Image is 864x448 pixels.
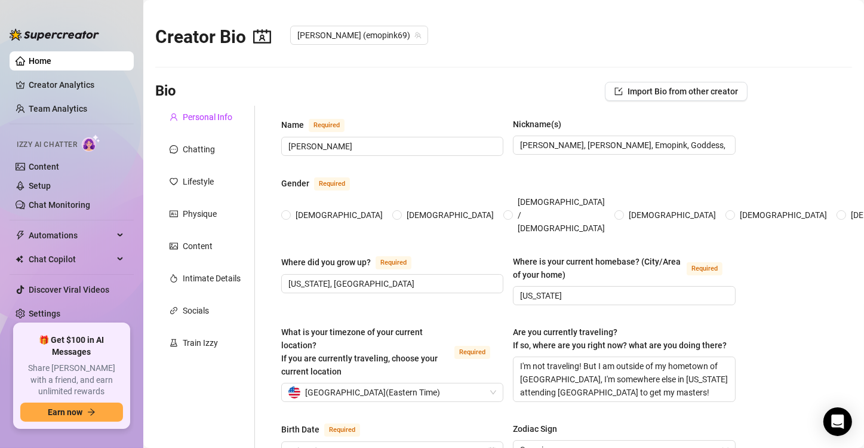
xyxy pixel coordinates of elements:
[735,208,832,222] span: [DEMOGRAPHIC_DATA]
[281,177,309,190] div: Gender
[29,200,90,210] a: Chat Monitoring
[48,407,82,417] span: Earn now
[183,336,218,349] div: Train Izzy
[513,422,557,435] div: Zodiac Sign
[253,27,271,45] span: contacts
[514,357,734,401] textarea: I'm not traveling! But I am outside of my hometown of [GEOGRAPHIC_DATA], I'm somewhere else in [U...
[183,111,232,124] div: Personal Info
[183,175,214,188] div: Lifestyle
[513,195,610,235] span: [DEMOGRAPHIC_DATA] / [DEMOGRAPHIC_DATA]
[281,423,319,436] div: Birth Date
[324,424,360,437] span: Required
[170,242,178,250] span: picture
[281,118,304,131] div: Name
[281,118,358,132] label: Name
[281,256,371,269] div: Where did you grow up?
[183,272,241,285] div: Intimate Details
[170,306,178,315] span: link
[309,119,345,132] span: Required
[628,87,738,96] span: Import Bio from other creator
[170,210,178,218] span: idcard
[29,104,87,113] a: Team Analytics
[513,422,565,435] label: Zodiac Sign
[513,118,561,131] div: Nickname(s)
[288,386,300,398] img: us
[183,304,209,317] div: Socials
[82,134,100,152] img: AI Chatter
[20,403,123,422] button: Earn nowarrow-right
[414,32,422,39] span: team
[305,383,440,401] span: [GEOGRAPHIC_DATA] ( Eastern Time )
[520,289,725,302] input: Where is your current homebase? (City/Area of your home)
[454,346,490,359] span: Required
[170,145,178,154] span: message
[513,255,681,281] div: Where is your current homebase? (City/Area of your home)
[314,177,350,191] span: Required
[291,208,388,222] span: [DEMOGRAPHIC_DATA]
[513,255,735,281] label: Where is your current homebase? (City/Area of your home)
[155,82,176,101] h3: Bio
[513,327,727,350] span: Are you currently traveling? If so, where are you right now? what are you doing there?
[823,407,852,436] div: Open Intercom Messenger
[10,29,99,41] img: logo-BBDzfeDw.svg
[170,339,178,347] span: experiment
[687,262,722,275] span: Required
[297,26,421,44] span: Britney (emopink69)
[402,208,499,222] span: [DEMOGRAPHIC_DATA]
[614,87,623,96] span: import
[16,255,23,263] img: Chat Copilot
[520,139,725,152] input: Nickname(s)
[170,113,178,121] span: user
[17,139,77,151] span: Izzy AI Chatter
[29,162,59,171] a: Content
[183,207,217,220] div: Physique
[183,143,215,156] div: Chatting
[281,255,425,269] label: Where did you grow up?
[281,176,363,191] label: Gender
[155,26,271,48] h2: Creator Bio
[20,363,123,398] span: Share [PERSON_NAME] with a friend, and earn unlimited rewards
[29,309,60,318] a: Settings
[281,422,373,437] label: Birth Date
[281,327,438,376] span: What is your timezone of your current location? If you are currently traveling, choose your curre...
[87,408,96,416] span: arrow-right
[513,118,570,131] label: Nickname(s)
[170,177,178,186] span: heart
[605,82,748,101] button: Import Bio from other creator
[29,285,109,294] a: Discover Viral Videos
[288,140,494,153] input: Name
[183,240,213,253] div: Content
[288,277,494,290] input: Where did you grow up?
[170,274,178,283] span: fire
[29,250,113,269] span: Chat Copilot
[376,256,411,269] span: Required
[16,231,25,240] span: thunderbolt
[20,335,123,358] span: 🎁 Get $100 in AI Messages
[624,208,721,222] span: [DEMOGRAPHIC_DATA]
[29,75,124,94] a: Creator Analytics
[29,181,51,191] a: Setup
[29,56,51,66] a: Home
[29,226,113,245] span: Automations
